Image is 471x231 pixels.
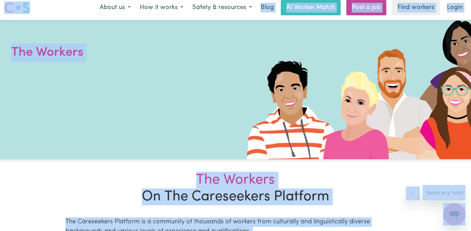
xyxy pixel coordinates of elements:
iframe: Message from company [423,185,465,200]
h2: On The Careseekers Platform [61,172,410,205]
iframe: Close message [406,186,420,200]
img: Careseekers logo [4,1,30,14]
h1: The Workers [11,44,178,62]
iframe: Button to launch messaging window [443,203,465,225]
button: How it works [135,0,188,15]
div: The Workers [65,172,406,188]
button: Safety & resources [188,0,256,15]
button: About us [95,0,135,15]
